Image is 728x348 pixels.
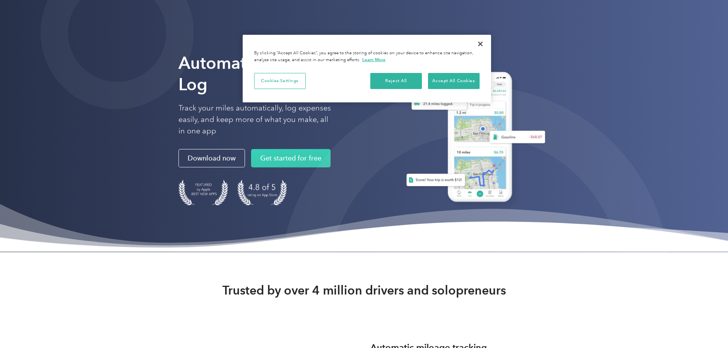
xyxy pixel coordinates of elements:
div: By clicking “Accept All Cookies”, you agree to the storing of cookies on your device to enhance s... [254,50,480,63]
img: Badge for Featured by Apple Best New Apps [178,180,228,205]
button: Cookies Settings [254,73,306,89]
a: Download now [178,149,245,167]
button: Accept All Cookies [428,73,480,89]
a: Get started for free [251,149,331,167]
p: Track your miles automatically, log expenses easily, and keep more of what you make, all in one app [178,102,331,137]
button: Reject All [370,73,422,89]
div: Cookie banner [243,35,491,102]
img: 4.9 out of 5 stars on the app store [237,180,287,205]
div: Privacy [243,35,491,102]
button: Close [472,36,489,52]
strong: Automate Your Mileage Log [178,53,362,94]
a: More information about your privacy, opens in a new tab [362,57,386,62]
strong: Trusted by over 4 million drivers and solopreneurs [222,283,506,298]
